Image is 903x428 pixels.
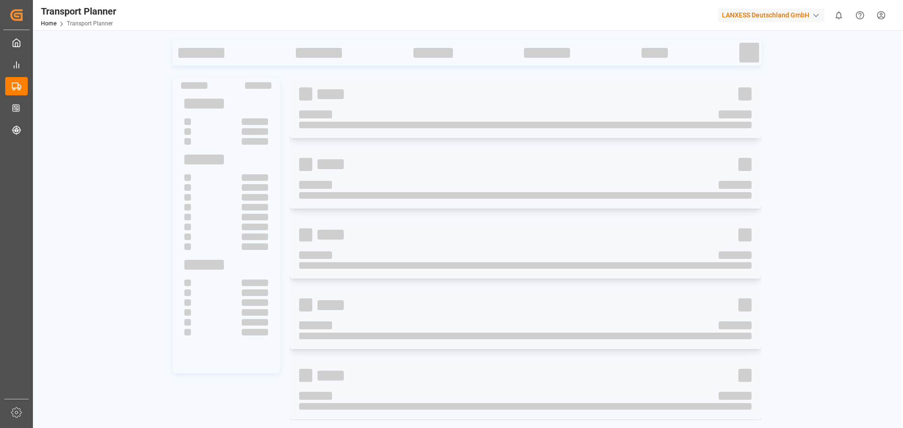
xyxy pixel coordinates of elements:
div: Transport Planner [41,4,116,18]
button: Help Center [849,5,871,26]
button: LANXESS Deutschland GmbH [718,6,828,24]
div: LANXESS Deutschland GmbH [718,8,824,22]
a: Home [41,20,56,27]
button: show 0 new notifications [828,5,849,26]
